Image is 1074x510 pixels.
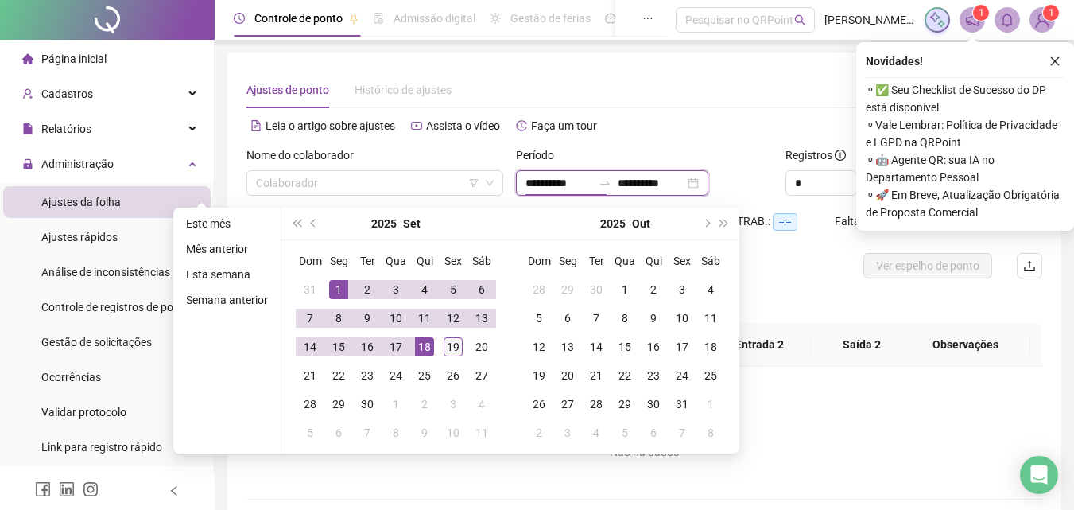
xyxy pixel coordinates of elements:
[553,419,582,447] td: 2025-11-03
[373,13,384,24] span: file-done
[22,123,33,134] span: file
[696,275,725,304] td: 2025-10-04
[382,247,410,275] th: Qua
[329,280,348,299] div: 1
[965,13,979,27] span: notification
[180,290,274,310] li: Semana anterior
[673,309,692,328] div: 10
[587,309,606,328] div: 7
[415,280,434,299] div: 4
[296,419,324,447] td: 2025-10-05
[929,11,946,29] img: sparkle-icon.fc2bf0ac1784a2077858766a79e2daf3.svg
[41,266,170,278] span: Análise de inconsistências
[41,88,93,100] span: Cadastros
[599,177,611,189] span: to
[300,366,320,385] div: 21
[246,146,364,164] label: Nome do colaborador
[696,361,725,390] td: 2025-10-25
[668,275,696,304] td: 2025-10-03
[1049,56,1060,67] span: close
[41,301,190,313] span: Controle de registros de ponto
[22,158,33,169] span: lock
[696,333,725,361] td: 2025-10-18
[300,395,320,414] div: 28
[35,481,51,497] span: facebook
[410,247,439,275] th: Qui
[444,309,463,328] div: 12
[467,390,496,419] td: 2025-10-04
[531,119,597,132] span: Faça um tour
[329,423,348,442] div: 6
[901,323,1030,367] th: Observações
[324,333,353,361] td: 2025-09-15
[410,361,439,390] td: 2025-09-25
[673,366,692,385] div: 24
[696,419,725,447] td: 2025-11-08
[1030,8,1054,32] img: 60152
[615,309,634,328] div: 8
[600,208,626,239] button: year panel
[913,336,1018,353] span: Observações
[709,323,811,367] th: Entrada 2
[510,12,591,25] span: Gestão de férias
[41,231,118,243] span: Ajustes rápidos
[696,390,725,419] td: 2025-11-01
[382,275,410,304] td: 2025-09-03
[386,280,405,299] div: 3
[386,395,405,414] div: 1
[467,275,496,304] td: 2025-09-06
[701,309,720,328] div: 11
[701,366,720,385] div: 25
[582,419,611,447] td: 2025-11-04
[439,247,467,275] th: Sex
[582,333,611,361] td: 2025-10-14
[415,309,434,328] div: 11
[288,208,305,239] button: super-prev-year
[794,14,806,26] span: search
[701,423,720,442] div: 8
[582,361,611,390] td: 2025-10-21
[696,247,725,275] th: Sáb
[386,423,405,442] div: 8
[553,275,582,304] td: 2025-09-29
[353,247,382,275] th: Ter
[615,337,634,356] div: 15
[558,280,577,299] div: 29
[485,178,494,188] span: down
[382,419,410,447] td: 2025-10-08
[587,280,606,299] div: 30
[587,423,606,442] div: 4
[41,336,152,348] span: Gestão de solicitações
[41,158,114,170] span: Administração
[324,390,353,419] td: 2025-09-29
[349,14,359,24] span: pushpin
[410,419,439,447] td: 2025-10-09
[639,247,668,275] th: Qui
[472,309,491,328] div: 13
[642,13,653,24] span: ellipsis
[529,395,549,414] div: 26
[467,419,496,447] td: 2025-10-11
[382,333,410,361] td: 2025-09-17
[701,337,720,356] div: 18
[353,304,382,333] td: 2025-09-09
[529,366,549,385] div: 19
[355,84,452,96] span: Histórico de ajustes
[410,275,439,304] td: 2025-09-04
[296,390,324,419] td: 2025-09-28
[300,309,320,328] div: 7
[615,366,634,385] div: 22
[1023,259,1036,272] span: upload
[639,275,668,304] td: 2025-10-02
[386,309,405,328] div: 10
[250,120,262,131] span: file-text
[439,333,467,361] td: 2025-09-19
[1020,456,1058,494] div: Open Intercom Messenger
[180,214,274,233] li: Este mês
[296,275,324,304] td: 2025-08-31
[329,309,348,328] div: 8
[973,5,989,21] sup: 1
[329,395,348,414] div: 29
[529,337,549,356] div: 12
[529,309,549,328] div: 5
